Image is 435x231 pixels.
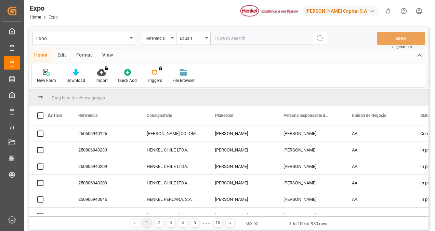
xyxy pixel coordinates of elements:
button: open menu [176,32,210,45]
button: open menu [32,32,135,45]
div: Press SPACE to select this row. [29,158,70,175]
div: 250606940125 [70,125,139,142]
div: 1 [143,219,151,227]
span: Consignatario [147,113,172,118]
button: Help Center [396,3,411,19]
div: HENKEL CHILE LTDA. [139,175,207,191]
span: Referencia [78,113,97,118]
div: [PERSON_NAME] Capital S.A [303,6,378,16]
button: open menu [142,32,176,45]
div: Referencia [146,34,169,41]
div: AA [344,125,412,142]
div: 4 [179,219,187,227]
div: Action [48,112,62,119]
div: 250806940209 [70,158,139,174]
span: Persona responsable de seguimiento [284,113,329,118]
div: 250906940046 [70,191,139,207]
div: Press SPACE to select this row. [29,191,70,208]
div: [PERSON_NAME] [275,142,344,158]
div: [PERSON_NAME] COLOMBIANA S.A.S. [139,208,207,224]
div: Expo [30,3,58,13]
div: AA [344,142,412,158]
div: AA [344,191,412,207]
div: Quick Add [118,77,137,84]
div: [PERSON_NAME] [207,142,275,158]
span: Unidad de Negocio [352,113,386,118]
div: 250806940209 [70,175,139,191]
div: [PERSON_NAME] [275,208,344,224]
div: Edit [52,50,71,61]
button: search button [313,32,327,45]
div: 10 [214,219,222,227]
div: [PERSON_NAME] [207,175,275,191]
button: Save [377,32,425,45]
div: Press SPACE to select this row. [29,208,70,224]
div: Go To: [246,220,259,227]
div: HENKEL CHILE LTDA. [139,158,207,174]
div: Expo [36,34,128,42]
div: New Form [37,77,56,84]
div: Press SPACE to select this row. [29,125,70,142]
div: File Browser [172,77,195,84]
span: Drag here to set row groups [52,95,105,100]
div: [PERSON_NAME] [207,191,275,207]
div: Home [29,50,52,61]
div: AA [344,175,412,191]
div: [PERSON_NAME] [207,158,275,174]
span: Ctrl/CMD + S [392,45,412,50]
button: show 0 new notifications [381,3,396,19]
div: ● ● ● [202,221,210,226]
div: Press SPACE to select this row. [29,142,70,158]
div: [PERSON_NAME] [275,175,344,191]
img: Henkel%20logo.jpg_1689854090.jpg [240,5,298,17]
div: HENKEL CHILE LTDA. [139,142,207,158]
div: [PERSON_NAME] [275,158,344,174]
input: Type to search [210,32,313,45]
div: 3 [167,219,175,227]
div: [PERSON_NAME] [207,208,275,224]
div: [PERSON_NAME] COLOMBIANA S.A.S. [139,125,207,142]
div: 1 to 100 of 930 rows [289,220,329,227]
div: AA [344,158,412,174]
div: [PERSON_NAME] [275,191,344,207]
div: [PERSON_NAME] [207,125,275,142]
div: Equals [180,34,203,41]
div: [PERSON_NAME] [275,125,344,142]
span: Planeador [215,113,234,118]
div: 250806940233 [70,142,139,158]
div: Format [71,50,97,61]
div: Press SPACE to select this row. [29,175,70,191]
div: 5 [190,219,199,227]
div: HENKEL PERUANA, S.A. [139,191,207,207]
div: 2 [155,219,163,227]
div: AA [344,208,412,224]
div: View [97,50,118,61]
button: [PERSON_NAME] Capital S.A [303,4,381,17]
div: 250906940040 [70,208,139,224]
span: Status [420,113,432,118]
div: Download [66,77,85,84]
a: Home [30,15,41,20]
